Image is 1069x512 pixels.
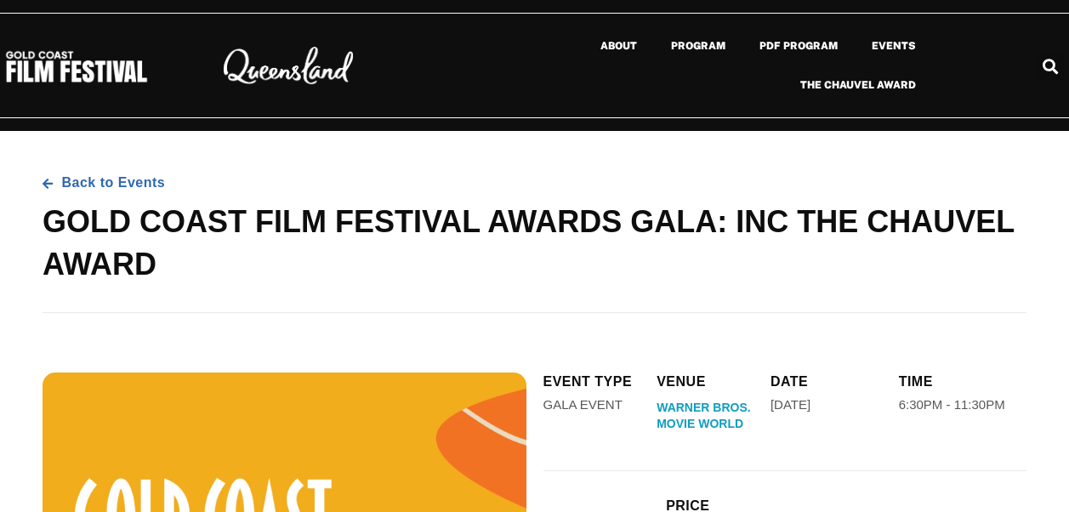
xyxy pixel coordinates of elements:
a: About [583,26,654,65]
span: Warner Bros. Movie World [657,400,753,435]
a: The Chauvel Award [783,65,933,105]
nav: Menu [473,26,933,105]
div: GALA EVENT [543,395,623,414]
h5: eVENT type [543,373,640,391]
h5: Venue [657,373,753,391]
h1: GOLD COAST FILM FESTIVAL AWARDS GALA: inc The Chauvel Award [43,201,1026,287]
a: Back to Events [43,174,165,192]
div: Search [1037,53,1065,81]
div: [DATE] [770,395,810,414]
a: Program [654,26,742,65]
a: PDF Program [742,26,855,65]
a: Events [855,26,933,65]
h5: Time [899,373,1010,391]
p: 6:30PM - 11:30PM [899,395,1005,414]
span: Back to Events [58,174,166,192]
h5: Date [770,373,882,391]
